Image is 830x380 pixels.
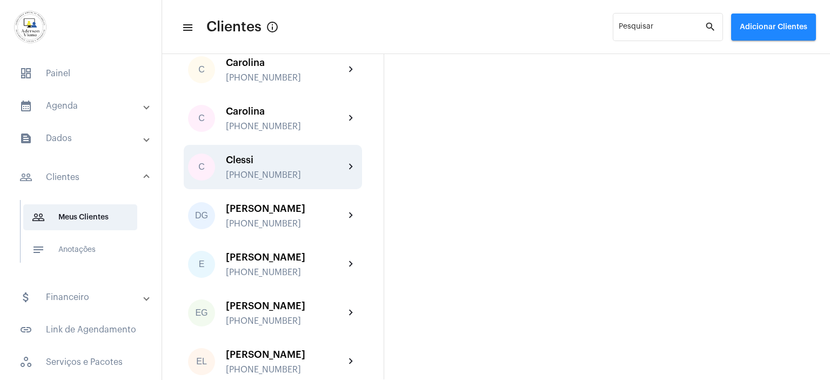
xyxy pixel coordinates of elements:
[226,365,345,375] div: [PHONE_NUMBER]
[23,237,137,263] span: Anotações
[226,57,345,68] div: Carolina
[11,61,151,86] span: Painel
[226,155,345,165] div: Clessi
[188,348,215,375] div: EL
[6,195,162,278] div: sidenav iconClientes
[345,161,358,174] mat-icon: chevron_right
[6,93,162,119] mat-expansion-panel-header: sidenav iconAgenda
[188,202,215,229] div: DG
[6,160,162,195] mat-expansion-panel-header: sidenav iconClientes
[226,170,345,180] div: [PHONE_NUMBER]
[9,5,52,49] img: d7e3195d-0907-1efa-a796-b593d293ae59.png
[19,291,144,304] mat-panel-title: Financeiro
[11,349,151,375] span: Serviços e Pacotes
[23,204,137,230] span: Meus Clientes
[19,132,32,145] mat-icon: sidenav icon
[19,323,32,336] mat-icon: sidenav icon
[345,355,358,368] mat-icon: chevron_right
[19,171,144,184] mat-panel-title: Clientes
[226,301,345,311] div: [PERSON_NAME]
[345,209,358,222] mat-icon: chevron_right
[19,356,32,369] span: sidenav icon
[11,317,151,343] span: Link de Agendamento
[32,243,45,256] mat-icon: sidenav icon
[6,284,162,310] mat-expansion-panel-header: sidenav iconFinanceiro
[226,316,345,326] div: [PHONE_NUMBER]
[19,291,32,304] mat-icon: sidenav icon
[226,73,345,83] div: [PHONE_NUMBER]
[226,219,345,229] div: [PHONE_NUMBER]
[731,14,816,41] button: Adicionar Clientes
[32,211,45,224] mat-icon: sidenav icon
[740,23,807,31] span: Adicionar Clientes
[705,21,718,34] mat-icon: search
[6,125,162,151] mat-expansion-panel-header: sidenav iconDados
[345,306,358,319] mat-icon: chevron_right
[619,25,705,34] input: Pesquisar
[226,203,345,214] div: [PERSON_NAME]
[19,99,32,112] mat-icon: sidenav icon
[266,21,279,34] mat-icon: Button that displays a tooltip when focused or hovered over
[345,112,358,125] mat-icon: chevron_right
[262,16,283,38] button: Button that displays a tooltip when focused or hovered over
[188,105,215,132] div: C
[206,18,262,36] span: Clientes
[188,299,215,326] div: EG
[19,67,32,80] span: sidenav icon
[226,106,345,117] div: Carolina
[19,171,32,184] mat-icon: sidenav icon
[226,268,345,277] div: [PHONE_NUMBER]
[345,63,358,76] mat-icon: chevron_right
[19,99,144,112] mat-panel-title: Agenda
[226,349,345,360] div: [PERSON_NAME]
[188,154,215,181] div: C
[182,21,192,34] mat-icon: sidenav icon
[226,252,345,263] div: [PERSON_NAME]
[188,251,215,278] div: E
[226,122,345,131] div: [PHONE_NUMBER]
[188,56,215,83] div: C
[345,258,358,271] mat-icon: chevron_right
[19,132,144,145] mat-panel-title: Dados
